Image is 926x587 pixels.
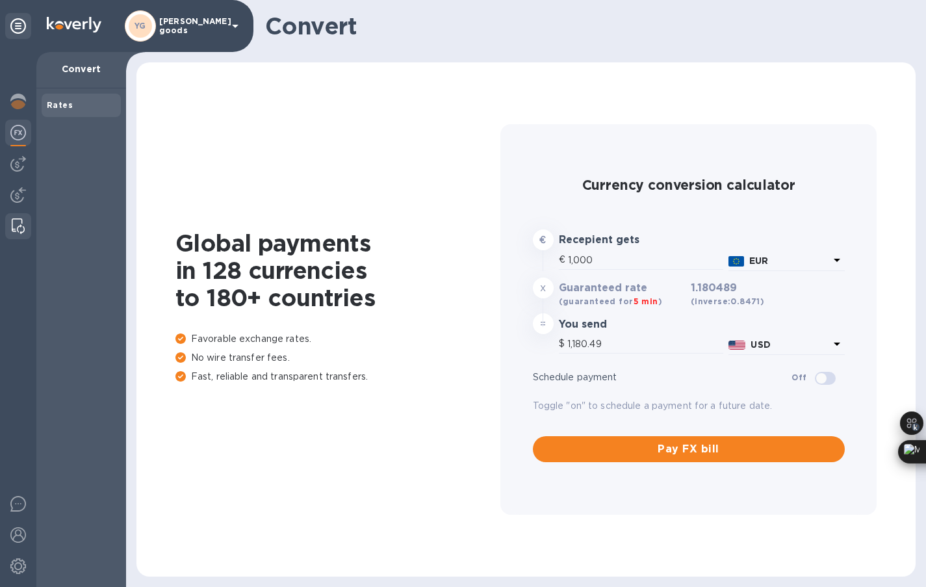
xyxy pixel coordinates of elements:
[751,339,770,350] b: USD
[159,17,224,35] p: [PERSON_NAME] goods
[533,399,845,413] p: Toggle "on" to schedule a payment for a future date.
[691,296,764,306] b: (inverse: 0.8471 )
[5,13,31,39] div: Unpin categories
[47,17,101,33] img: Logo
[543,441,834,457] span: Pay FX bill
[533,436,845,462] button: Pay FX bill
[533,278,554,298] div: x
[533,313,554,334] div: =
[559,282,686,294] h3: Guaranteed rate
[135,21,146,31] b: YG
[691,282,764,308] h3: 1.180489
[175,351,500,365] p: No wire transfer fees.
[567,334,723,354] input: Amount
[728,341,746,350] img: USD
[559,296,662,306] b: (guaranteed for )
[175,370,500,384] p: Fast, reliable and transparent transfers.
[559,319,686,331] h3: You send
[559,250,568,270] div: €
[265,12,905,40] h1: Convert
[539,235,546,245] strong: €
[749,255,768,266] b: EUR
[533,177,845,193] h2: Currency conversion calculator
[791,372,806,382] b: Off
[47,100,73,110] b: Rates
[47,62,116,75] p: Convert
[568,250,723,270] input: Amount
[559,234,686,246] h3: Recepient gets
[533,371,792,384] p: Schedule payment
[175,229,500,311] h1: Global payments in 128 currencies to 180+ countries
[559,334,567,354] div: $
[175,332,500,346] p: Favorable exchange rates.
[10,125,26,140] img: Foreign exchange
[634,296,658,306] span: 5 min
